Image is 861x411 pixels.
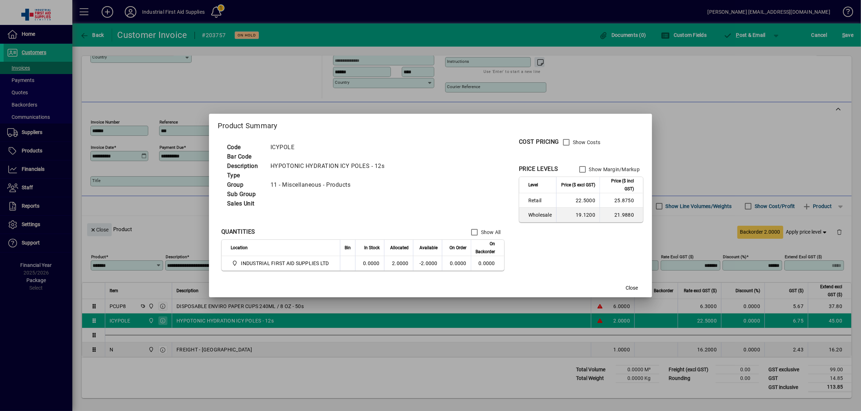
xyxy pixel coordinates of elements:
span: Bin [345,244,351,252]
td: 22.5000 [556,193,600,208]
td: Code [223,143,267,152]
label: Show Margin/Markup [588,166,640,173]
span: INDUSTRIAL FIRST AID SUPPLIES LTD [231,259,332,268]
td: Sales Unit [223,199,267,208]
span: On Backorder [476,240,495,256]
td: Description [223,161,267,171]
td: Group [223,180,267,190]
td: 2.0000 [384,256,413,271]
td: Bar Code [223,152,267,161]
span: Available [419,244,438,252]
td: 0.0000 [471,256,504,271]
span: Close [626,284,638,292]
span: Price ($ excl GST) [561,181,595,189]
span: 0.0000 [450,260,466,266]
td: Sub Group [223,190,267,199]
h2: Product Summary [209,114,652,135]
div: PRICE LEVELS [519,165,558,173]
td: 25.8750 [600,193,643,208]
button: Close [620,281,643,294]
span: In Stock [364,244,380,252]
td: 19.1200 [556,208,600,222]
td: Type [223,171,267,180]
td: 0.0000 [355,256,384,271]
label: Show Costs [571,139,601,146]
span: Price ($ incl GST) [604,177,634,193]
span: INDUSTRIAL FIRST AID SUPPLIES LTD [241,260,329,267]
div: QUANTITIES [221,228,255,236]
td: 21.9880 [600,208,643,222]
td: -2.0000 [413,256,442,271]
td: ICYPOLE [267,143,393,152]
span: Retail [528,197,552,204]
span: Level [528,181,538,189]
span: On Order [449,244,466,252]
span: Allocated [390,244,409,252]
span: Location [231,244,248,252]
div: COST PRICING [519,138,559,146]
span: Wholesale [528,211,552,219]
td: 11 - Miscellaneous - Products [267,180,393,190]
td: HYPOTONIC HYDRATION ICY POLES - 12s [267,161,393,171]
label: Show All [479,229,501,236]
